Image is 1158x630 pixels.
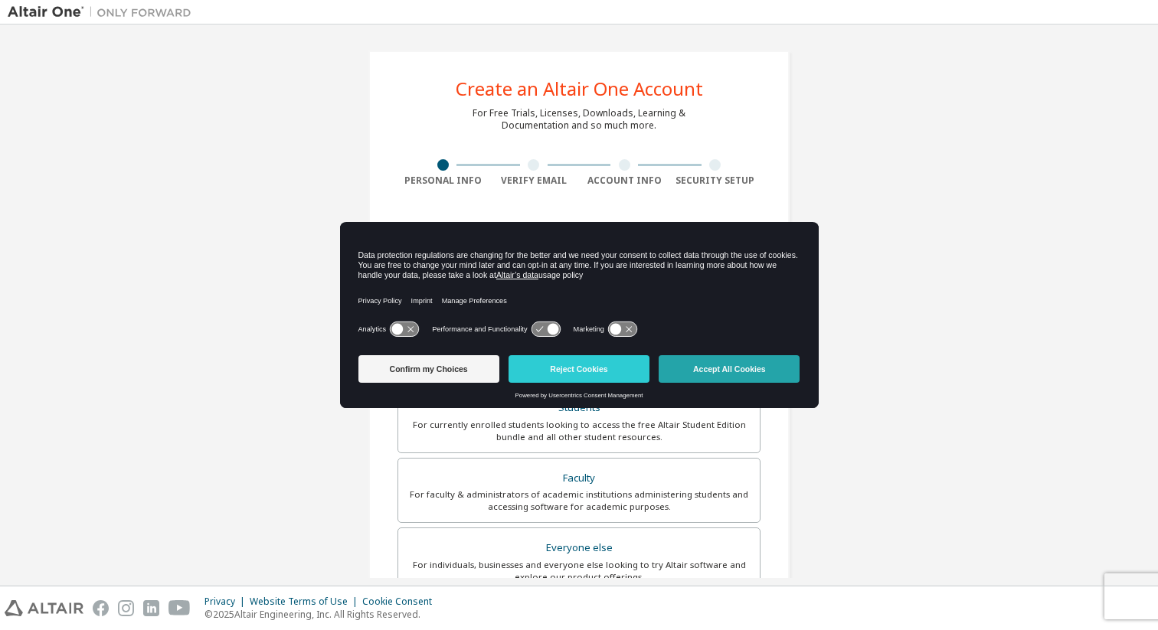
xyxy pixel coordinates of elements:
div: Everyone else [407,537,751,559]
div: Faculty [407,468,751,489]
div: For individuals, businesses and everyone else looking to try Altair software and explore our prod... [407,559,751,583]
img: facebook.svg [93,600,109,616]
img: linkedin.svg [143,600,159,616]
p: © 2025 Altair Engineering, Inc. All Rights Reserved. [204,608,441,621]
div: Cookie Consent [362,596,441,608]
div: Personal Info [397,175,489,187]
img: altair_logo.svg [5,600,83,616]
div: Security Setup [670,175,761,187]
div: Verify Email [489,175,580,187]
div: For faculty & administrators of academic institutions administering students and accessing softwa... [407,488,751,513]
div: Website Terms of Use [250,596,362,608]
img: instagram.svg [118,600,134,616]
div: For Free Trials, Licenses, Downloads, Learning & Documentation and so much more. [473,107,685,132]
div: For currently enrolled students looking to access the free Altair Student Edition bundle and all ... [407,419,751,443]
div: Account Info [579,175,670,187]
img: Altair One [8,5,199,20]
div: Privacy [204,596,250,608]
img: youtube.svg [168,600,191,616]
div: Create an Altair One Account [456,80,703,98]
